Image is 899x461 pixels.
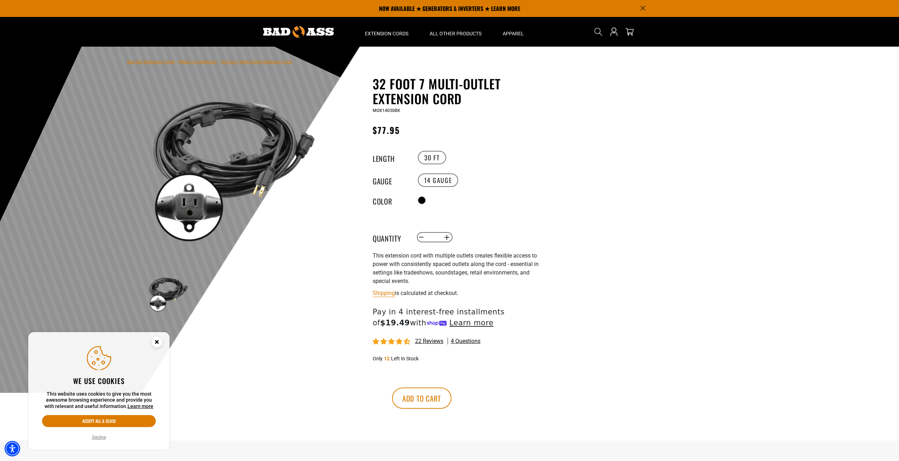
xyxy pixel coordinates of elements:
label: 14 Gauge [418,173,459,187]
a: Shipping [373,290,395,296]
span: MOX14030BK [373,108,400,113]
span: 4 questions [451,337,480,345]
aside: Cookie Consent [28,332,170,450]
span: › [176,59,178,64]
h2: We use cookies [42,376,156,385]
h1: 32 Foot 7 Multi-Outlet Extension Cord [373,76,546,106]
img: black [148,272,189,313]
summary: Search [593,26,604,37]
button: Decline [90,434,108,441]
span: › [218,59,219,64]
span: Apparel [503,30,524,37]
legend: Gauge [373,176,408,185]
a: Open this option [608,17,620,47]
label: Quantity [373,233,408,242]
summary: All Other Products [419,17,492,47]
span: Extension Cords [365,30,408,37]
p: This website uses cookies to give you the most awesome browsing experience and provide you with r... [42,391,156,410]
legend: Color [373,196,408,205]
summary: Apparel [492,17,534,47]
span: Only [373,356,383,361]
div: is calculated at checkout. [373,288,546,298]
a: cart [624,28,635,36]
a: Bad Ass Extension Cords [127,59,175,64]
summary: Extension Cords [354,17,419,47]
span: 32 Foot 7 Multi-Outlet Extension Cord [221,59,292,64]
button: Close this option [144,332,170,354]
img: Bad Ass Extension Cords [263,26,334,38]
label: 30 FT [418,151,446,164]
nav: breadcrumbs [127,57,292,66]
a: Return to Collection [179,59,217,64]
span: This extension cord with multiple outlets creates flexible access to power with consistently spac... [373,252,539,284]
span: 12 [384,356,390,361]
legend: Length [373,153,408,162]
span: $77.95 [373,124,400,136]
span: Left In Stock [391,356,419,361]
button: Accept all & close [42,415,156,427]
div: Accessibility Menu [5,441,20,456]
span: 22 reviews [415,338,443,344]
img: black [148,78,318,248]
span: 4.73 stars [373,338,412,345]
button: Add to cart [392,388,451,409]
span: All Other Products [430,30,481,37]
a: This website uses cookies to give you the most awesome browsing experience and provide you with r... [128,403,153,409]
